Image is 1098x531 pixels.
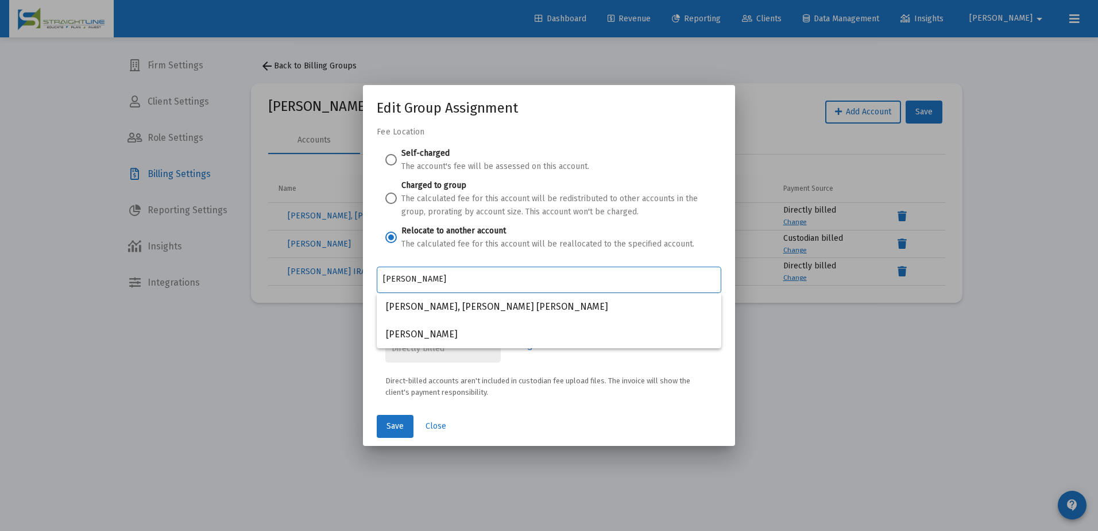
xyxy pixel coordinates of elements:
[385,375,713,398] p: Direct-billed accounts aren't included in custodian fee upload files. The invoice will show the c...
[386,321,712,348] span: [PERSON_NAME]
[383,275,716,284] input: Account Options
[401,192,713,218] p: The calculated fee for this account will be redistributed to other accounts in the group, prorati...
[401,160,589,173] p: The account's fee will be assessed on this account.
[401,148,450,158] label: Self-charged
[401,237,694,251] p: The calculated fee for this account will be reallocated to the specified account.
[386,293,712,321] span: [PERSON_NAME], [PERSON_NAME] [PERSON_NAME]
[386,421,404,431] span: Save
[401,180,466,190] label: Charged to group
[416,415,455,438] button: Close
[401,226,506,236] label: Relocate to another account
[377,99,721,117] h1: Edit Group Assignment
[377,415,413,438] button: Save
[377,127,424,137] label: Fee Location
[426,421,446,431] span: Close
